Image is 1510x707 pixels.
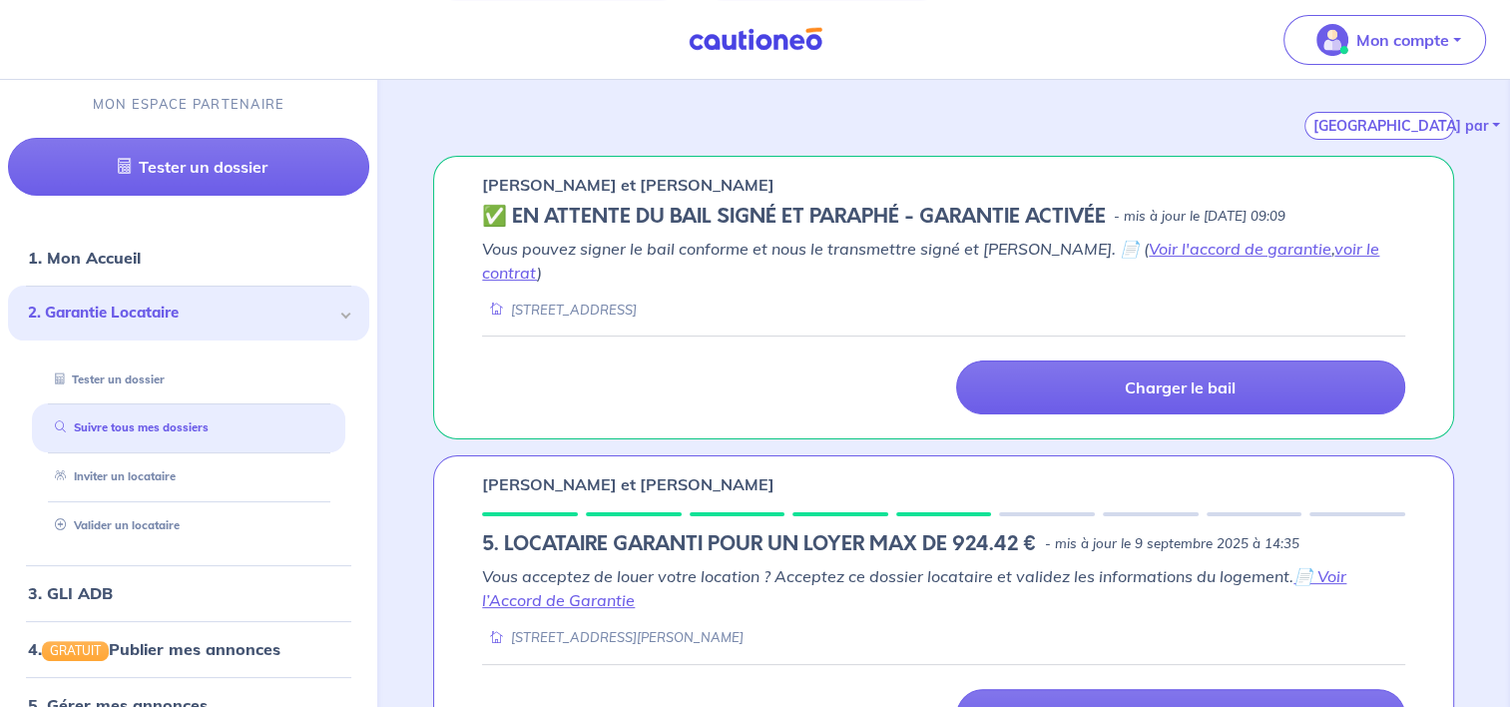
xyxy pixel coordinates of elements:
div: Valider un locataire [32,509,345,542]
a: Inviter un locataire [47,469,176,483]
div: 3. GLI ADB [8,573,369,613]
p: Mon compte [1356,28,1449,52]
img: Cautioneo [681,27,830,52]
a: 1. Mon Accueil [28,248,141,268]
button: [GEOGRAPHIC_DATA] par [1304,112,1454,140]
p: [PERSON_NAME] et [PERSON_NAME] [482,472,774,496]
p: [PERSON_NAME] et [PERSON_NAME] [482,173,774,197]
em: Vous pouvez signer le bail conforme et nous le transmettre signé et [PERSON_NAME]. 📄 ( , ) [482,239,1379,283]
div: 1. Mon Accueil [8,238,369,278]
a: 3. GLI ADB [28,583,113,603]
div: state: LANDLORD-CONTACT-IN-PENDING, Context: , [482,532,1405,556]
div: Inviter un locataire [32,460,345,493]
a: Tester un dossier [8,138,369,196]
h5: 5. LOCATAIRE GARANTI POUR UN LOYER MAX DE 924.42 € [482,532,1037,556]
p: - mis à jour le [DATE] 09:09 [1114,207,1285,227]
h5: ✅️️️ EN ATTENTE DU BAIL SIGNÉ ET PARAPHÉ - GARANTIE ACTIVÉE [482,205,1106,229]
span: 2. Garantie Locataire [28,302,334,325]
div: Suivre tous mes dossiers [32,411,345,444]
a: Valider un locataire [47,518,180,532]
div: 4.GRATUITPublier mes annonces [8,629,369,669]
a: Suivre tous mes dossiers [47,420,209,434]
p: - mis à jour le 9 septembre 2025 à 14:35 [1045,534,1299,554]
div: state: CONTRACT-SIGNED, Context: FINISHED,IS-GL-CAUTION [482,205,1405,229]
em: Vous acceptez de louer votre location ? Acceptez ce dossier locataire et validez les informations... [482,566,1346,610]
p: Charger le bail [1125,377,1236,397]
a: Voir l'accord de garantie [1149,239,1331,259]
a: Tester un dossier [47,371,165,385]
div: [STREET_ADDRESS][PERSON_NAME] [482,628,744,647]
div: Tester un dossier [32,362,345,395]
div: 2. Garantie Locataire [8,286,369,341]
img: illu_account_valid_menu.svg [1316,24,1348,56]
a: 4.GRATUITPublier mes annonces [28,639,280,659]
button: illu_account_valid_menu.svgMon compte [1283,15,1486,65]
p: MON ESPACE PARTENAIRE [93,95,285,114]
div: [STREET_ADDRESS] [482,301,637,320]
a: Charger le bail [956,360,1405,414]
